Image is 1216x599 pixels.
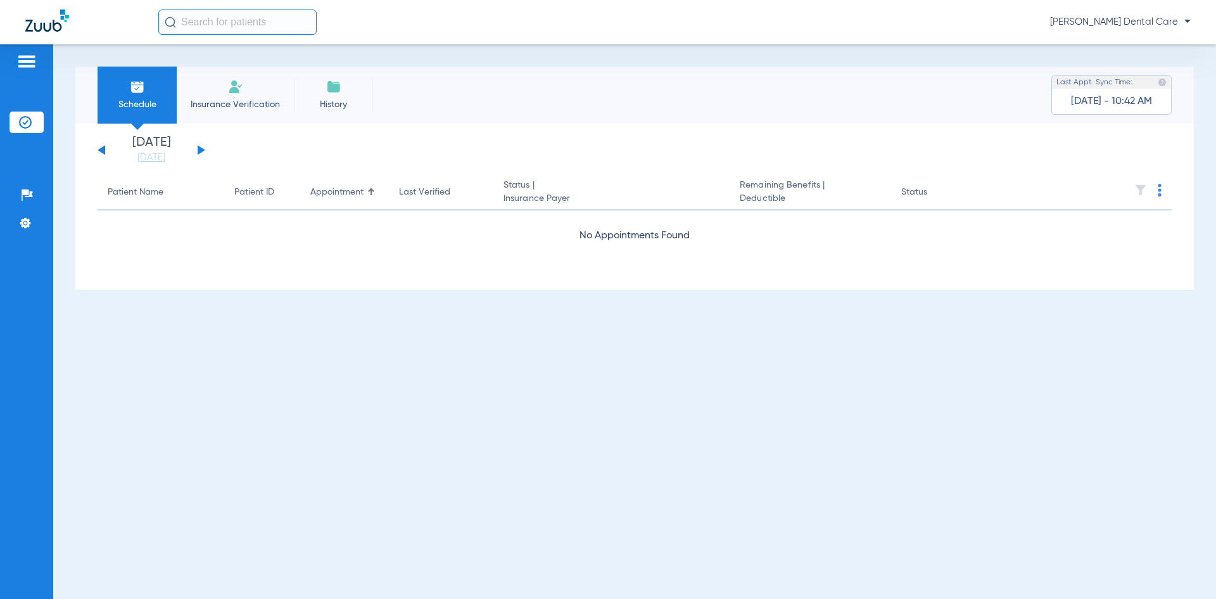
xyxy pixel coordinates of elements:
div: Patient Name [108,186,214,199]
span: History [303,98,364,111]
span: Schedule [107,98,167,111]
div: Patient ID [234,186,290,199]
input: Search for patients [158,10,317,35]
span: Insurance Payer [503,192,719,205]
iframe: Chat Widget [1153,538,1216,599]
th: Remaining Benefits | [730,175,890,210]
img: last sync help info [1158,78,1167,87]
div: No Appointments Found [98,228,1172,244]
span: [PERSON_NAME] Dental Care [1050,16,1191,29]
img: Zuub Logo [25,10,69,32]
div: Appointment [310,186,379,199]
img: Schedule [130,79,145,94]
img: group-dot-blue.svg [1158,184,1162,196]
div: Last Verified [399,186,450,199]
li: [DATE] [113,136,189,164]
a: [DATE] [113,151,189,164]
div: Patient Name [108,186,163,199]
img: hamburger-icon [16,54,37,69]
span: Deductible [740,192,880,205]
img: filter.svg [1134,184,1147,196]
th: Status [891,175,977,210]
span: Last Appt. Sync Time: [1056,76,1132,89]
div: Appointment [310,186,364,199]
div: Last Verified [399,186,483,199]
th: Status | [493,175,730,210]
span: Insurance Verification [186,98,284,111]
img: History [326,79,341,94]
div: Patient ID [234,186,274,199]
img: Manual Insurance Verification [228,79,243,94]
span: [DATE] - 10:42 AM [1071,95,1152,108]
img: Search Icon [165,16,176,28]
